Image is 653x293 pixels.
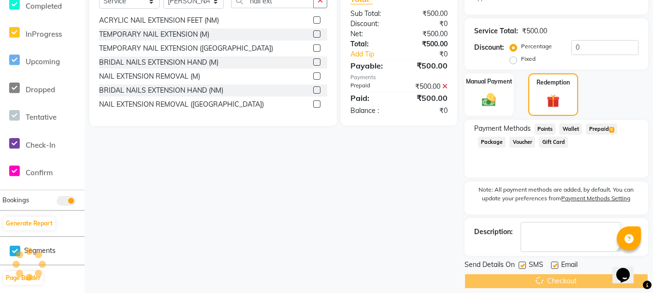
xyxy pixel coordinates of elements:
[26,1,62,11] span: Completed
[408,49,455,59] div: ₹0
[2,196,29,204] span: Bookings
[529,260,543,272] span: SMS
[466,77,512,86] label: Manual Payment
[561,260,578,272] span: Email
[343,9,399,19] div: Sub Total:
[3,271,43,285] button: Page Builder
[343,92,399,104] div: Paid:
[559,124,582,135] span: Wallet
[99,29,209,40] div: TEMPORARY NAIL EXTENSION (M)
[99,43,273,54] div: TEMPORARY NAIL EXTENSION ([GEOGRAPHIC_DATA])
[474,26,518,36] div: Service Total:
[3,217,55,230] button: Generate Report
[26,57,60,66] span: Upcoming
[399,39,454,49] div: ₹500.00
[399,29,454,39] div: ₹500.00
[26,112,57,122] span: Tentative
[99,99,264,110] div: NAIL EXTENSION REMOVAL ([GEOGRAPHIC_DATA])
[399,82,454,92] div: ₹500.00
[343,29,399,39] div: Net:
[535,124,556,135] span: Points
[399,106,454,116] div: ₹0
[561,194,630,203] label: Payment Methods Setting
[399,19,454,29] div: ₹0
[539,137,568,148] span: Gift Card
[478,92,500,108] img: _cash.svg
[399,9,454,19] div: ₹500.00
[474,227,513,237] div: Description:
[586,124,617,135] span: Prepaid
[399,92,454,104] div: ₹500.00
[24,246,56,256] span: Segments
[474,42,504,53] div: Discount:
[343,19,399,29] div: Discount:
[399,60,454,71] div: ₹500.00
[350,73,448,82] div: Payments
[612,254,643,283] iframe: chat widget
[343,60,399,71] div: Payable:
[509,137,535,148] span: Voucher
[522,26,547,36] div: ₹500.00
[99,57,218,68] div: BRIDAL NAILS EXTENSION HAND (M)
[26,29,62,39] span: InProgress
[474,185,638,207] label: Note: All payment methods are added, by default. You can update your preferences from
[26,140,56,150] span: Check-In
[343,106,399,116] div: Balance :
[343,39,399,49] div: Total:
[537,78,570,87] label: Redemption
[26,168,53,177] span: Confirm
[99,85,223,96] div: BRIDAL NAILS EXTENSION HAND (NM)
[26,85,55,94] span: Dropped
[474,124,531,134] span: Payment Methods
[99,15,219,26] div: ACRYLIC NAIL EXTENSION FEET (NM)
[99,71,200,82] div: NAIL EXTENSION REMOVAL (M)
[464,260,515,272] span: Send Details On
[543,93,564,109] img: _gift.svg
[609,127,614,133] span: 6
[521,55,536,63] label: Fixed
[343,82,399,92] div: Prepaid
[521,42,552,51] label: Percentage
[343,49,408,59] a: Add Tip
[478,137,506,148] span: Package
